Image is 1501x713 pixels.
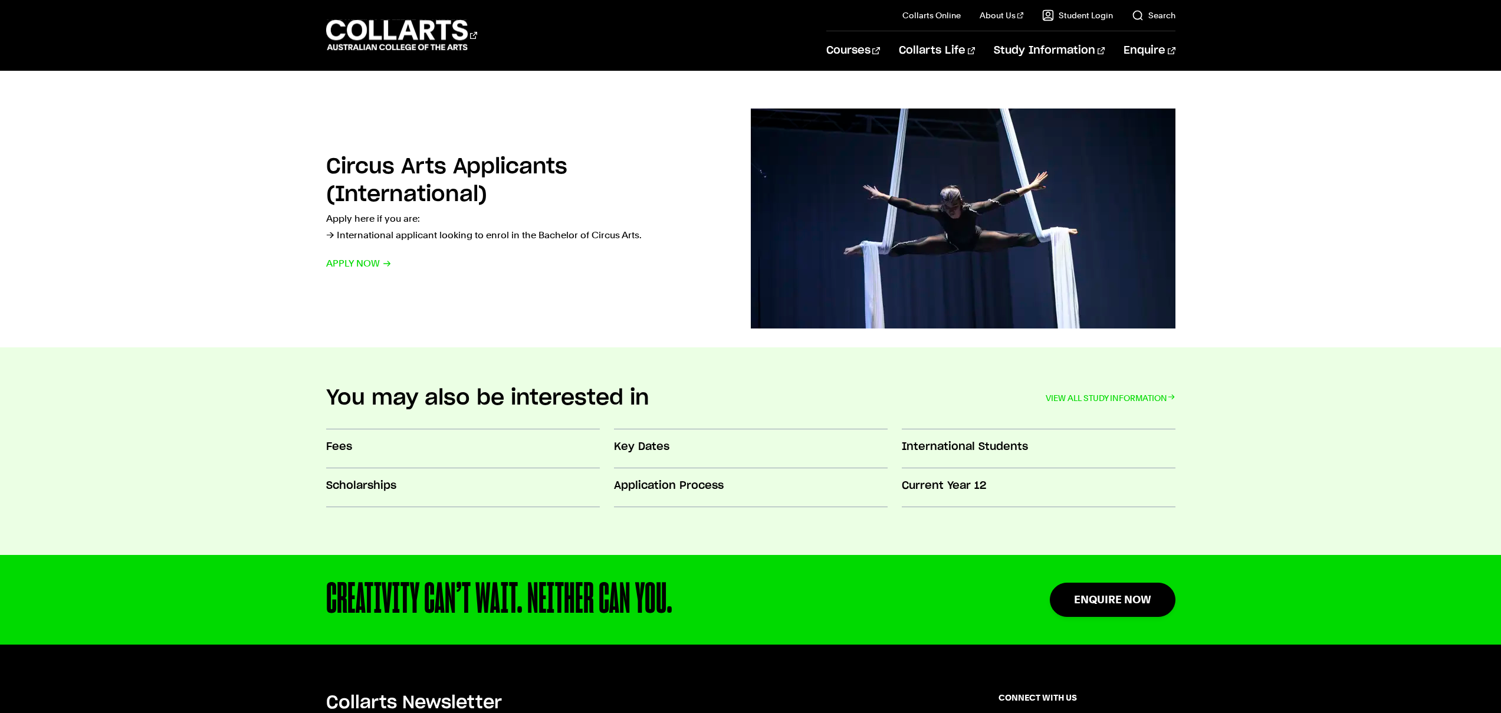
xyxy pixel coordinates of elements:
[326,439,600,455] h3: Fees
[902,430,1175,469] a: International Students
[994,31,1105,70] a: Study Information
[1132,9,1175,21] a: Search
[902,478,1175,494] h3: Current Year 12
[902,9,961,21] a: Collarts Online
[902,469,1175,508] a: Current Year 12
[902,439,1175,455] h3: International Students
[1050,583,1175,616] a: Enquire Now
[980,9,1023,21] a: About Us
[826,31,880,70] a: Courses
[614,430,888,469] a: Key Dates
[1124,31,1175,70] a: Enquire
[326,469,600,508] a: Scholarships
[326,255,392,272] span: Apply now
[326,430,600,469] a: Fees
[326,385,649,411] h2: You may also be interested in
[326,211,727,244] p: Apply here if you are: → International applicant looking to enrol in the Bachelor of Circus Arts.
[326,579,974,621] div: CREATIVITY CAN’T WAIT. NEITHER CAN YOU.
[326,478,600,494] h3: Scholarships
[614,478,888,494] h3: Application Process
[1042,9,1113,21] a: Student Login
[326,156,567,205] h2: Circus Arts Applicants (International)
[326,18,477,52] div: Go to homepage
[326,109,1175,328] a: Circus Arts Applicants (International) Apply here if you are:→ International applicant looking to...
[614,469,888,508] a: Application Process
[899,31,975,70] a: Collarts Life
[1046,390,1175,406] a: VIEW ALL STUDY INFORMATION
[614,439,888,455] h3: Key Dates
[999,692,1175,704] span: CONNECT WITH US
